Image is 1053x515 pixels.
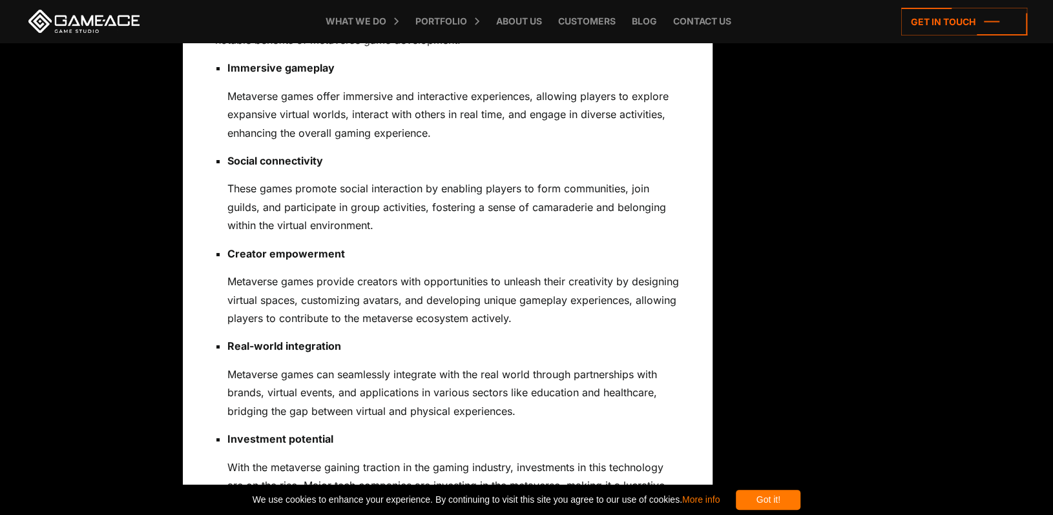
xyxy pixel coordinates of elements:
[227,272,680,327] p: Metaverse games provide creators with opportunities to unleash their creativity by designing virt...
[227,61,335,74] strong: Immersive gameplay
[227,339,341,352] strong: Real-world integration
[227,154,323,167] strong: Social connectivity
[227,179,680,234] p: These games promote social interaction by enabling players to form communities, join guilds, and ...
[682,494,720,505] a: More info
[736,490,800,510] div: Got it!
[227,365,680,420] p: Metaverse games can seamlessly integrate with the real world through partnerships with brands, vi...
[253,490,720,510] span: We use cookies to enhance your experience. By continuing to visit this site you agree to our use ...
[901,8,1027,35] a: Get in touch
[227,247,345,260] strong: Creator empowerment
[227,432,333,445] strong: Investment potential
[227,458,680,513] p: With the metaverse gaining traction in the gaming industry, investments in this technology are on...
[227,87,680,142] p: Metaverse games offer immersive and interactive experiences, allowing players to explore expansiv...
